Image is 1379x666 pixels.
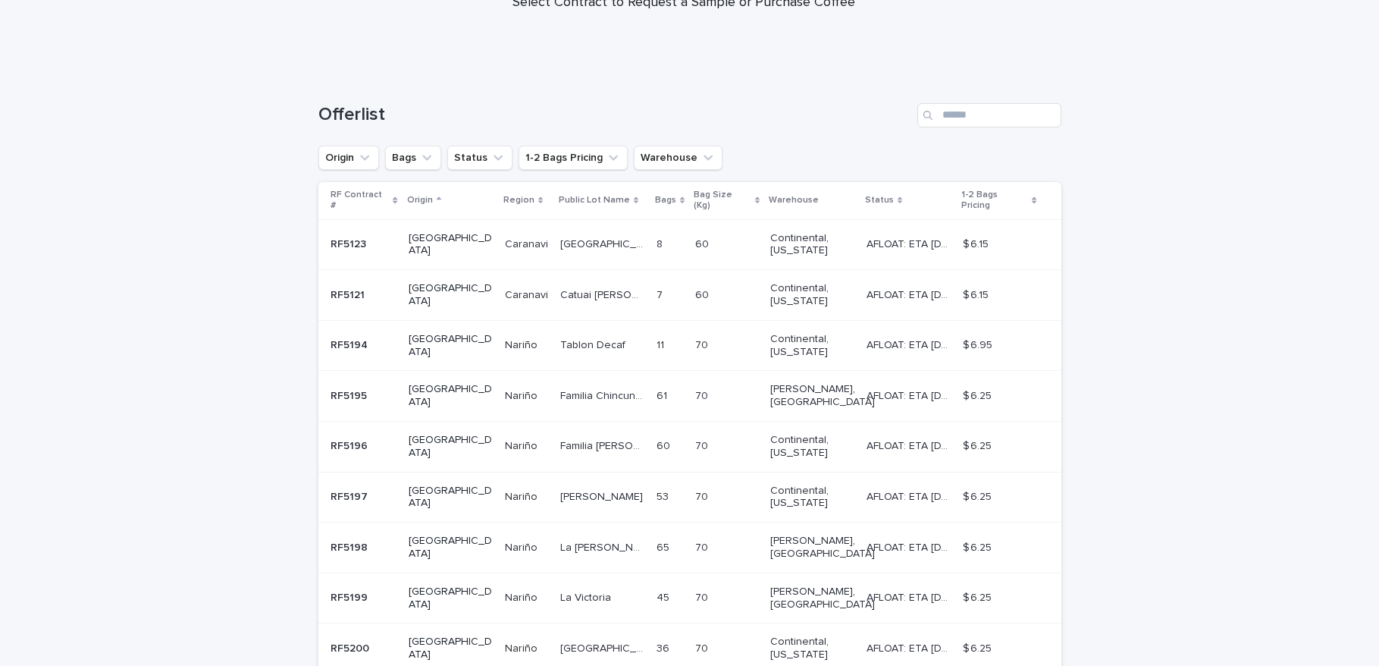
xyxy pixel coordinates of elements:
tr: RF5194RF5194 [GEOGRAPHIC_DATA]NariñoNariño Tablon DecafTablon Decaf 1111 7070 Continental, [US_ST... [318,320,1061,371]
input: Search [917,103,1061,127]
p: RF5196 [331,437,371,453]
p: Region [503,192,534,209]
p: $ 6.25 [963,639,995,655]
p: [GEOGRAPHIC_DATA] [409,434,493,460]
p: RF5197 [331,488,371,504]
p: [GEOGRAPHIC_DATA] [409,535,493,561]
p: $ 6.25 [963,539,995,554]
p: Nariño [505,387,541,403]
p: RF5121 [331,286,368,302]
p: Bag Size (Kg) [694,187,751,215]
p: AFLOAT: ETA 10-23-2025 [867,235,954,251]
p: RF5198 [331,539,371,554]
p: [GEOGRAPHIC_DATA] [409,333,493,359]
h1: Offerlist [318,104,911,126]
p: AFLOAT: ETA 10-23-2025 [867,488,954,504]
p: Familia [PERSON_NAME] [560,437,647,453]
p: 70 [695,539,711,554]
p: $ 6.25 [963,488,995,504]
p: [GEOGRAPHIC_DATA] [409,586,493,611]
tr: RF5198RF5198 [GEOGRAPHIC_DATA]NariñoNariño La [PERSON_NAME]La [PERSON_NAME] 6565 7070 [PERSON_NAM... [318,523,1061,573]
p: AFLOAT: ETA 10-22-2025 [867,387,954,403]
p: RF5200 [331,639,372,655]
p: 60 [657,437,673,453]
tr: RF5123RF5123 [GEOGRAPHIC_DATA]CaranaviCaranavi [GEOGRAPHIC_DATA][GEOGRAPHIC_DATA] 88 6060 Contine... [318,219,1061,270]
p: 7 [657,286,666,302]
p: Nariño [505,437,541,453]
p: [GEOGRAPHIC_DATA] [560,235,647,251]
p: 70 [695,639,711,655]
p: AFLOAT: ETA 10-23-2025 [867,639,954,655]
tr: RF5121RF5121 [GEOGRAPHIC_DATA]CaranaviCaranavi Catuai [PERSON_NAME]Catuai [PERSON_NAME] 77 6060 C... [318,270,1061,321]
tr: RF5196RF5196 [GEOGRAPHIC_DATA]NariñoNariño Familia [PERSON_NAME]Familia [PERSON_NAME] 6060 7070 C... [318,421,1061,472]
p: Catuai [PERSON_NAME] [560,286,647,302]
p: $ 6.25 [963,387,995,403]
p: Warehouse [769,192,819,209]
p: 53 [657,488,672,504]
p: RF5195 [331,387,370,403]
p: [PERSON_NAME] [560,488,646,504]
button: Warehouse [634,146,722,170]
p: AFLOAT: ETA 10-22-2025 [867,589,954,605]
button: 1-2 Bags Pricing [519,146,628,170]
p: [GEOGRAPHIC_DATA] [409,282,493,308]
p: [GEOGRAPHIC_DATA] [409,383,493,409]
p: Bags [655,192,676,209]
p: 70 [695,589,711,605]
p: 70 [695,336,711,352]
p: $ 6.15 [963,286,992,302]
p: [GEOGRAPHIC_DATA] [409,485,493,510]
p: [GEOGRAPHIC_DATA] [409,232,493,258]
tr: RF5195RF5195 [GEOGRAPHIC_DATA]NariñoNariño Familia ChincunqueFamilia Chincunque 6161 7070 [PERSON... [318,371,1061,422]
p: 61 [657,387,670,403]
p: AFLOAT: ETA 10-23-2025 [867,286,954,302]
p: La [PERSON_NAME] [560,539,647,554]
p: Nariño [505,589,541,605]
p: RF Contract # [331,187,390,215]
tr: RF5199RF5199 [GEOGRAPHIC_DATA]NariñoNariño La VictoriaLa Victoria 4545 7070 [PERSON_NAME], [GEOGR... [318,573,1061,624]
p: Nariño [505,488,541,504]
p: Nariño [505,336,541,352]
p: AFLOAT: ETA 10-23-2025 [867,336,954,352]
p: La Victoria [560,589,614,605]
p: 60 [695,235,712,251]
p: 70 [695,387,711,403]
p: 45 [657,589,672,605]
p: Nariño [505,639,541,655]
p: [GEOGRAPHIC_DATA] [409,636,493,661]
p: $ 6.25 [963,437,995,453]
p: Nariño [505,539,541,554]
p: 70 [695,488,711,504]
p: 11 [657,336,667,352]
p: RF5123 [331,235,369,251]
p: Tablon Decaf [560,336,628,352]
p: RF5194 [331,336,371,352]
p: AFLOAT: ETA 10-22-2025 [867,539,954,554]
p: Origin [407,192,433,209]
p: Caranavi [505,286,551,302]
p: Familia Chincunque [560,387,647,403]
p: RF5199 [331,589,371,605]
p: 60 [695,286,712,302]
p: [GEOGRAPHIC_DATA] [560,639,647,655]
p: $ 6.95 [963,336,995,352]
button: Origin [318,146,379,170]
p: 1-2 Bags Pricing [961,187,1029,215]
p: 70 [695,437,711,453]
tr: RF5197RF5197 [GEOGRAPHIC_DATA]NariñoNariño [PERSON_NAME][PERSON_NAME] 5353 7070 Continental, [US_... [318,472,1061,523]
p: Status [865,192,894,209]
p: 8 [657,235,666,251]
p: $ 6.25 [963,589,995,605]
p: $ 6.15 [963,235,992,251]
p: 36 [657,639,672,655]
button: Bags [385,146,441,170]
p: 65 [657,539,672,554]
p: AFLOAT: ETA 10-23-2025 [867,437,954,453]
button: Status [447,146,512,170]
p: Caranavi [505,235,551,251]
p: Public Lot Name [559,192,630,209]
